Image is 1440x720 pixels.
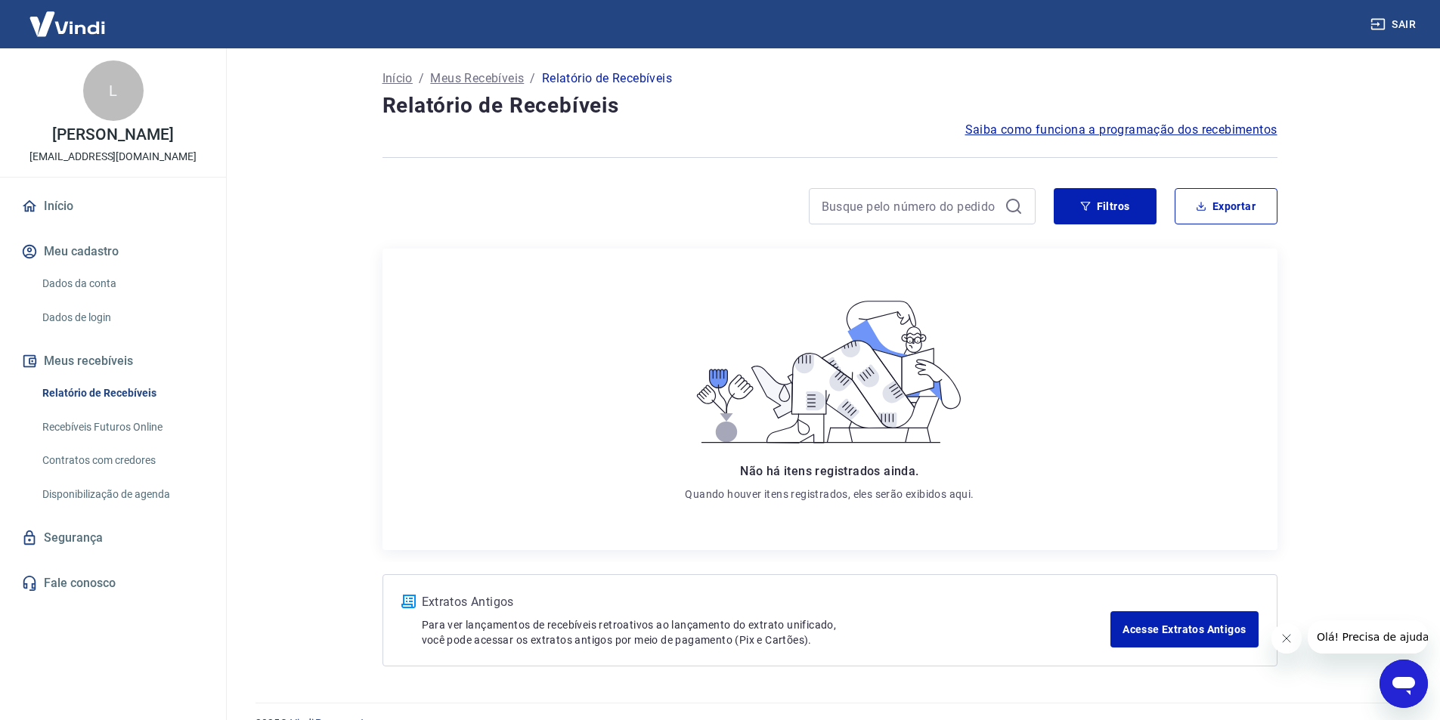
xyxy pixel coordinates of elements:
p: Quando houver itens registrados, eles serão exibidos aqui. [685,487,974,502]
button: Meu cadastro [18,235,208,268]
a: Meus Recebíveis [430,70,524,88]
input: Busque pelo número do pedido [822,195,999,218]
p: [EMAIL_ADDRESS][DOMAIN_NAME] [29,149,197,165]
button: Meus recebíveis [18,345,208,378]
p: / [530,70,535,88]
a: Relatório de Recebíveis [36,378,208,409]
a: Saiba como funciona a programação dos recebimentos [965,121,1277,139]
p: Para ver lançamentos de recebíveis retroativos ao lançamento do extrato unificado, você pode aces... [422,617,1111,647]
a: Segurança [18,521,208,555]
img: ícone [401,595,416,608]
iframe: Mensagem da empresa [1308,620,1428,654]
a: Acesse Extratos Antigos [1110,611,1258,647]
a: Fale conosco [18,567,208,600]
iframe: Botão para abrir a janela de mensagens [1380,660,1428,708]
h4: Relatório de Recebíveis [382,91,1277,121]
iframe: Fechar mensagem [1271,623,1302,654]
span: Olá! Precisa de ajuda? [9,11,127,23]
a: Início [18,190,208,223]
a: Contratos com credores [36,445,208,476]
img: Vindi [18,1,116,47]
button: Exportar [1175,188,1277,224]
p: Extratos Antigos [422,593,1111,611]
div: L [83,60,144,121]
button: Sair [1367,11,1422,39]
a: Início [382,70,413,88]
button: Filtros [1054,188,1157,224]
a: Disponibilização de agenda [36,479,208,510]
a: Dados da conta [36,268,208,299]
a: Dados de login [36,302,208,333]
span: Não há itens registrados ainda. [740,464,918,478]
p: / [419,70,424,88]
a: Recebíveis Futuros Online [36,412,208,443]
p: [PERSON_NAME] [52,127,173,143]
p: Relatório de Recebíveis [542,70,672,88]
